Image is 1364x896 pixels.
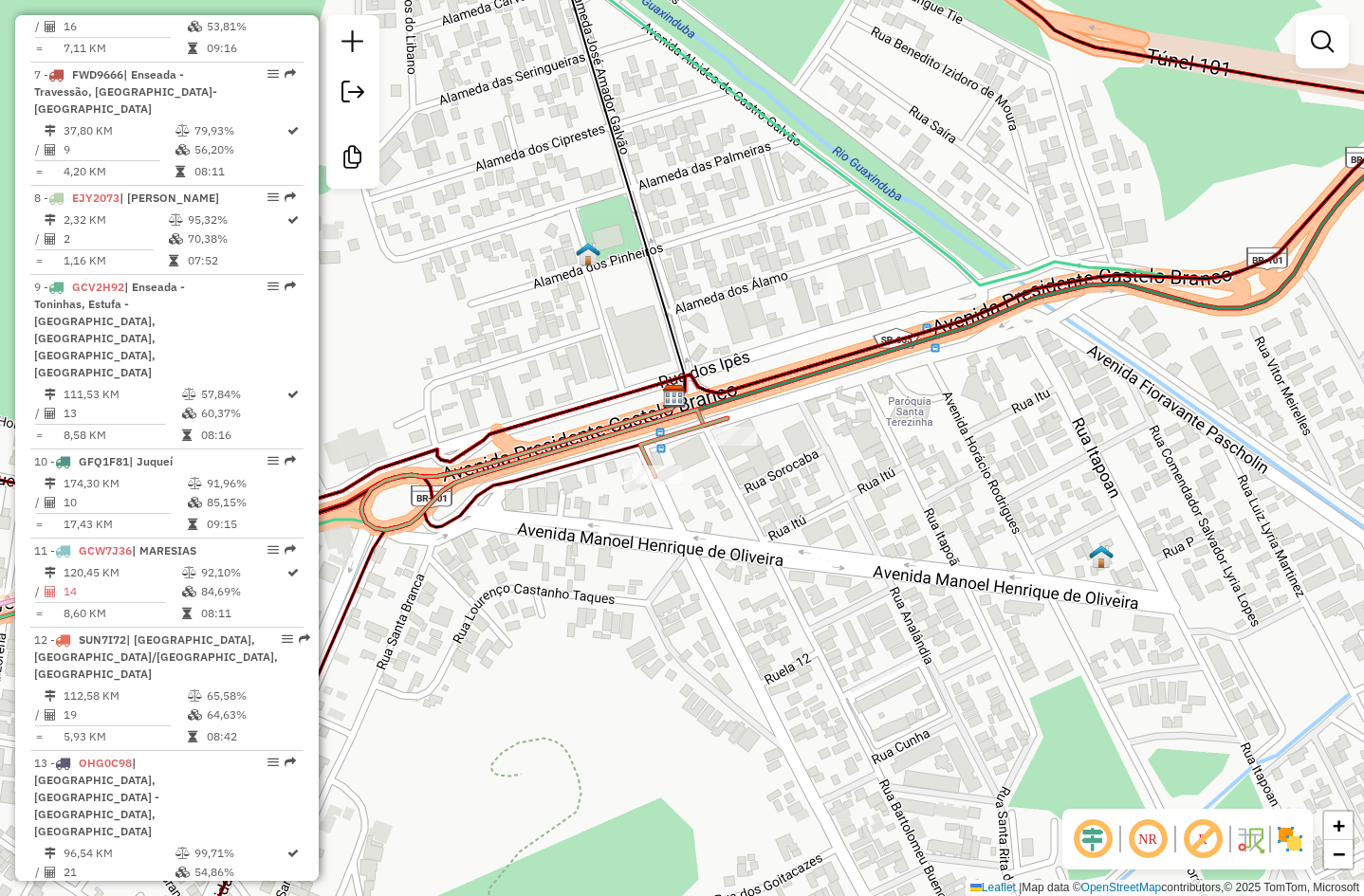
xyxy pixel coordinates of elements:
span: | Juqueí [129,454,173,468]
td: 09:16 [206,39,296,58]
i: % de utilização da cubagem [182,586,196,597]
td: 111,53 KM [63,385,181,404]
td: 2,32 KM [63,210,168,229]
span: GCW7J36 [79,543,132,558]
td: 17,43 KM [63,515,187,534]
span: Ocultar NR [1125,816,1170,862]
i: % de utilização da cubagem [188,709,202,721]
td: / [34,493,44,512]
img: Fluxo de ruas [1235,824,1265,854]
i: % de utilização do peso [169,214,183,226]
td: 85,15% [206,493,296,512]
img: PA.01 CRG IMARUI [576,242,600,266]
div: Map data © contributors,© 2025 TomTom, Microsoft [966,880,1364,896]
i: % de utilização da cubagem [188,497,202,508]
td: 16 [63,17,187,36]
td: 99,71% [194,844,286,863]
i: Rota otimizada [287,214,299,226]
td: 13 [63,404,181,423]
em: Rota exportada [285,757,296,768]
span: | [GEOGRAPHIC_DATA], [GEOGRAPHIC_DATA] - [GEOGRAPHIC_DATA], [GEOGRAPHIC_DATA] [34,756,159,838]
td: 91,96% [206,474,296,493]
i: % de utilização do peso [182,567,196,578]
em: Opções [267,68,279,80]
a: Criar modelo [334,138,372,181]
i: Total de Atividades [45,233,56,245]
i: Tempo total em rota [175,166,185,177]
span: | Enseada - Travessão, [GEOGRAPHIC_DATA]-[GEOGRAPHIC_DATA] [34,67,217,116]
em: Rota exportada [285,455,296,466]
td: 79,93% [194,121,286,140]
span: Ocultar deslocamento [1070,816,1115,862]
span: Exibir rótulo [1180,816,1226,862]
span: GFQ1F81 [79,454,129,468]
td: / [34,582,44,601]
td: 4,20 KM [63,162,175,181]
td: / [34,229,44,248]
td: / [34,17,44,36]
span: 8 - [34,191,219,205]
span: | [GEOGRAPHIC_DATA], [GEOGRAPHIC_DATA]/[GEOGRAPHIC_DATA], [GEOGRAPHIC_DATA] [34,632,278,681]
span: + [1333,814,1345,837]
i: Distância Total [45,690,56,702]
span: 10 - [34,454,173,468]
td: 65,58% [206,686,296,705]
em: Opções [267,192,279,203]
td: 96,54 KM [63,844,175,863]
td: 5,93 KM [63,727,187,746]
td: 92,10% [200,563,286,582]
span: | [PERSON_NAME] [120,191,219,205]
i: Total de Atividades [45,144,56,155]
i: % de utilização do peso [182,389,196,400]
td: 14 [63,582,181,601]
span: FWD9666 [72,67,123,82]
td: 70,38% [187,229,286,248]
i: % de utilização da cubagem [188,21,202,32]
td: 57,84% [200,385,286,404]
td: / [34,705,44,724]
td: 64,63% [206,705,296,724]
span: 12 - [34,632,278,681]
i: Distância Total [45,214,56,226]
img: GLAUCO [1089,544,1114,569]
i: Tempo total em rota [182,608,192,619]
span: SUN7I72 [79,632,126,647]
td: 54,86% [194,863,286,882]
td: = [34,515,44,534]
i: Rota otimizada [287,389,299,400]
td: 9 [63,140,175,159]
i: Distância Total [45,125,56,137]
span: 13 - [34,756,159,838]
td: 120,45 KM [63,563,181,582]
td: 8,60 KM [63,604,181,623]
a: Leaflet [970,881,1016,894]
td: / [34,140,44,159]
i: Distância Total [45,567,56,578]
td: 56,20% [194,140,286,159]
td: 84,69% [200,582,286,601]
td: 7,11 KM [63,39,187,58]
td: = [34,162,44,181]
td: = [34,604,44,623]
a: Zoom in [1324,812,1353,840]
td: 08:11 [194,162,286,181]
i: % de utilização do peso [188,690,202,702]
td: 08:16 [200,426,286,445]
td: 37,80 KM [63,121,175,140]
td: 19 [63,705,187,724]
td: 07:52 [187,251,286,270]
i: % de utilização do peso [175,125,190,137]
em: Rota exportada [285,192,296,203]
span: EJY2073 [72,191,120,205]
i: Total de Atividades [45,21,56,32]
td: 08:42 [206,727,296,746]
i: % de utilização do peso [188,478,202,489]
td: = [34,727,44,746]
i: Tempo total em rota [188,731,197,742]
a: Exportar sessão [334,73,372,116]
i: Distância Total [45,478,56,489]
i: Total de Atividades [45,586,56,597]
td: 8,58 KM [63,426,181,445]
td: 10 [63,493,187,512]
td: 08:11 [200,604,286,623]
